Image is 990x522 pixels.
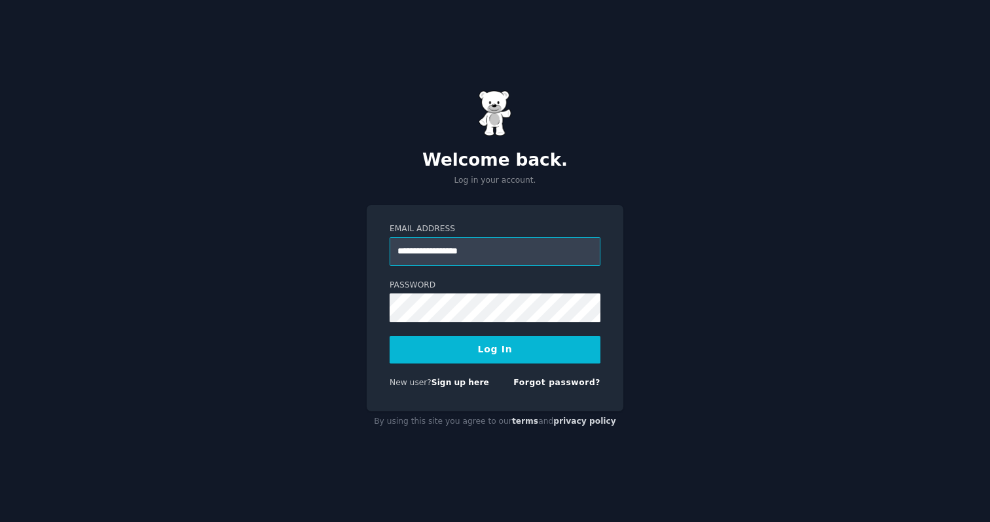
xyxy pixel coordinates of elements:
a: privacy policy [553,417,616,426]
span: New user? [390,378,431,387]
a: Sign up here [431,378,489,387]
h2: Welcome back. [367,150,623,171]
button: Log In [390,336,600,364]
a: Forgot password? [513,378,600,387]
p: Log in your account. [367,175,623,187]
img: Gummy Bear [479,90,511,136]
label: Password [390,280,600,291]
div: By using this site you agree to our and [367,411,623,432]
label: Email Address [390,223,600,235]
a: terms [512,417,538,426]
